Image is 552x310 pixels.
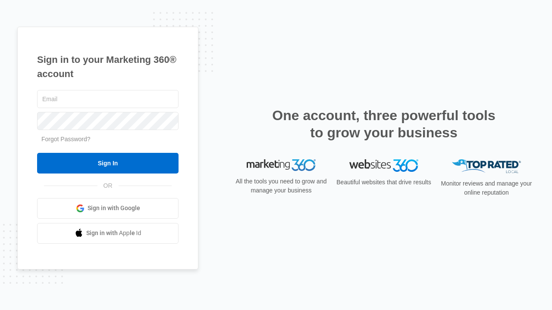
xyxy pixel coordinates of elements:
[37,90,179,108] input: Email
[88,204,140,213] span: Sign in with Google
[349,159,418,172] img: Websites 360
[452,159,521,174] img: Top Rated Local
[336,178,432,187] p: Beautiful websites that drive results
[270,107,498,141] h2: One account, three powerful tools to grow your business
[247,159,316,171] img: Marketing 360
[41,136,91,143] a: Forgot Password?
[37,153,179,174] input: Sign In
[37,198,179,219] a: Sign in with Google
[37,223,179,244] a: Sign in with Apple Id
[86,229,141,238] span: Sign in with Apple Id
[438,179,535,197] p: Monitor reviews and manage your online reputation
[233,177,329,195] p: All the tools you need to grow and manage your business
[97,181,119,190] span: OR
[37,53,179,81] h1: Sign in to your Marketing 360® account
